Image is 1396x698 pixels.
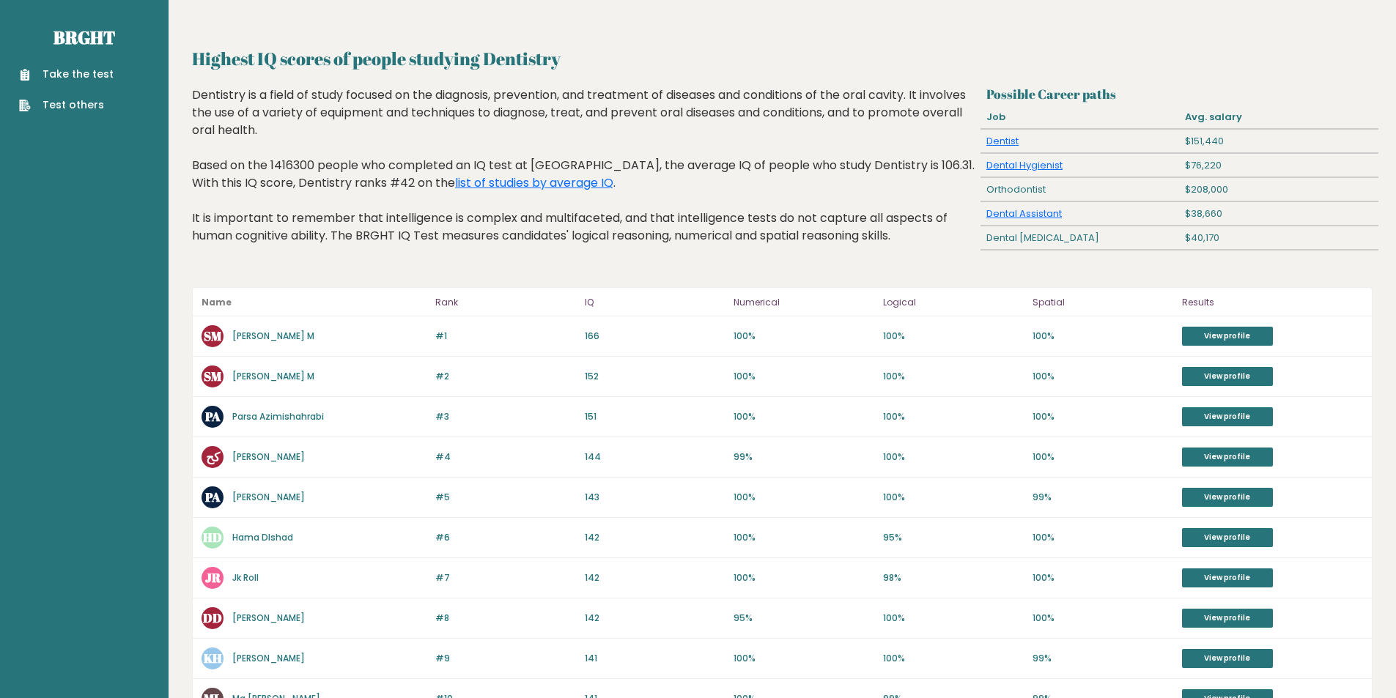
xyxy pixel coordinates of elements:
[1033,491,1173,504] p: 99%
[883,370,1024,383] p: 100%
[192,86,975,267] div: Dentistry is a field of study focused on the diagnosis, prevention, and treatment of diseases and...
[206,448,221,465] text: كح
[192,45,1373,72] h2: Highest IQ scores of people studying Dentistry
[734,370,874,383] p: 100%
[203,609,222,626] text: DD
[883,450,1024,464] p: 100%
[986,158,1063,172] a: Dental Hygienist
[232,330,314,342] a: [PERSON_NAME] M
[1033,450,1173,464] p: 100%
[883,612,1024,625] p: 100%
[883,491,1024,504] p: 100%
[1180,226,1378,250] div: $40,170
[232,450,305,463] a: [PERSON_NAME]
[1180,202,1378,226] div: $38,660
[1182,294,1363,311] p: Results
[883,652,1024,665] p: 100%
[202,296,232,308] b: Name
[980,226,1179,250] div: Dental [MEDICAL_DATA]
[585,652,725,665] p: 141
[980,178,1179,201] div: Orthodontist
[204,327,222,344] text: SM
[1182,609,1273,628] a: View profile
[1180,178,1378,201] div: $208,000
[204,368,222,385] text: SM
[435,612,576,625] p: #8
[1182,407,1273,426] a: View profile
[585,491,725,504] p: 143
[435,370,576,383] p: #2
[435,652,576,665] p: #9
[1182,649,1273,668] a: View profile
[1033,652,1173,665] p: 99%
[734,294,874,311] p: Numerical
[585,450,725,464] p: 144
[232,531,293,543] a: Hama Dlshad
[734,531,874,544] p: 100%
[734,612,874,625] p: 95%
[883,330,1024,343] p: 100%
[205,569,221,586] text: JR
[585,612,725,625] p: 142
[455,174,613,191] a: list of studies by average IQ
[734,330,874,343] p: 100%
[980,105,1179,129] div: Job
[585,370,725,383] p: 152
[883,571,1024,584] p: 98%
[883,410,1024,423] p: 100%
[1033,294,1173,311] p: Spatial
[734,410,874,423] p: 100%
[585,410,725,423] p: 151
[435,531,576,544] p: #6
[1182,488,1273,507] a: View profile
[204,489,221,505] text: PA
[734,571,874,584] p: 100%
[734,491,874,504] p: 100%
[232,491,305,503] a: [PERSON_NAME]
[1033,531,1173,544] p: 100%
[1180,130,1378,153] div: $151,440
[1180,154,1378,177] div: $76,220
[1033,370,1173,383] p: 100%
[734,652,874,665] p: 100%
[1182,568,1273,587] a: View profile
[53,26,115,49] a: Brght
[986,86,1373,102] h3: Possible Career paths
[435,450,576,464] p: #4
[232,410,324,423] a: Parsa Azimishahrabi
[585,531,725,544] p: 142
[435,571,576,584] p: #7
[1182,327,1273,346] a: View profile
[435,410,576,423] p: #3
[232,370,314,382] a: [PERSON_NAME] M
[986,134,1019,148] a: Dentist
[1182,528,1273,547] a: View profile
[19,97,114,113] a: Test others
[1182,448,1273,467] a: View profile
[1033,571,1173,584] p: 100%
[1180,105,1378,129] div: Avg. salary
[986,207,1062,220] a: Dental Assistant
[203,529,222,546] text: HD
[232,612,305,624] a: [PERSON_NAME]
[204,408,221,425] text: PA
[585,571,725,584] p: 142
[1033,330,1173,343] p: 100%
[435,491,576,504] p: #5
[585,330,725,343] p: 166
[1033,612,1173,625] p: 100%
[1182,367,1273,386] a: View profile
[232,571,259,584] a: Jk Roll
[585,294,725,311] p: IQ
[19,67,114,82] a: Take the test
[883,531,1024,544] p: 95%
[232,652,305,664] a: [PERSON_NAME]
[435,294,576,311] p: Rank
[734,450,874,464] p: 99%
[435,330,576,343] p: #1
[1033,410,1173,423] p: 100%
[883,294,1024,311] p: Logical
[204,650,222,667] text: KH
